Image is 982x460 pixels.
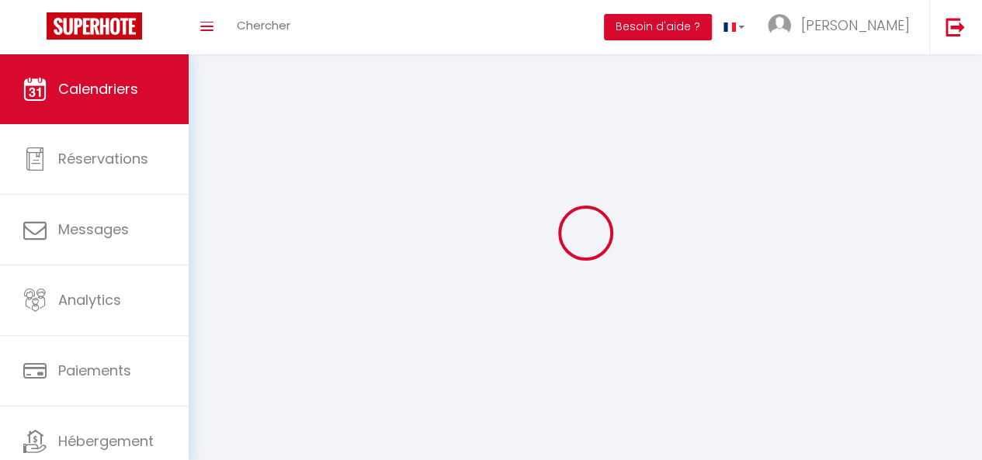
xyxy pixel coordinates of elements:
span: [PERSON_NAME] [801,16,910,35]
span: Analytics [58,290,121,310]
img: ... [768,14,791,37]
img: Super Booking [47,12,142,40]
img: logout [946,17,965,36]
span: Réservations [58,149,148,168]
span: Calendriers [58,79,138,99]
button: Besoin d'aide ? [604,14,712,40]
span: Hébergement [58,431,154,451]
span: Paiements [58,361,131,380]
span: Chercher [237,17,290,33]
span: Messages [58,220,129,239]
